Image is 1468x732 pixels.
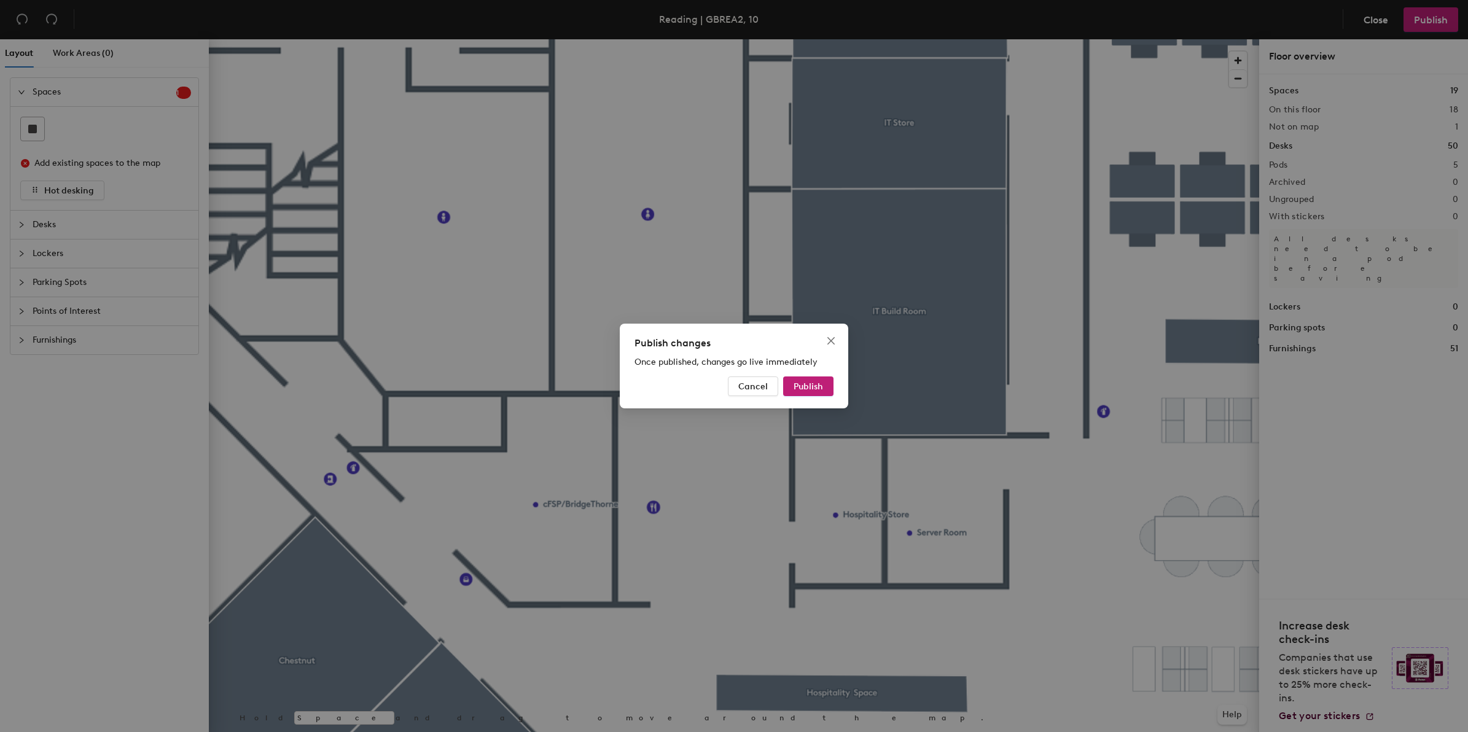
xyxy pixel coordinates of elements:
button: Close [821,331,841,351]
span: Publish [794,381,823,392]
button: Publish [783,376,834,396]
button: Cancel [728,376,778,396]
span: close [826,336,836,346]
span: Once published, changes go live immediately [634,357,818,367]
span: Close [821,336,841,346]
div: Publish changes [634,336,834,351]
span: Cancel [738,381,768,392]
